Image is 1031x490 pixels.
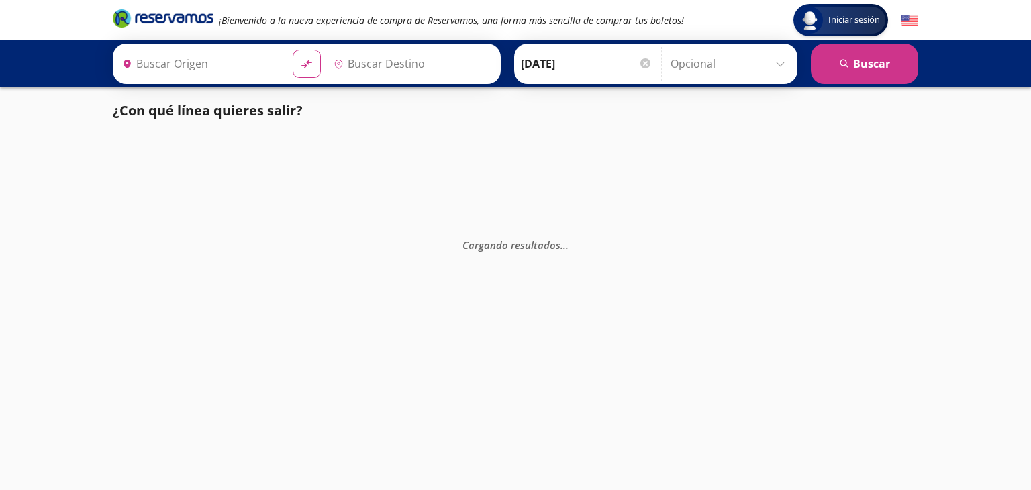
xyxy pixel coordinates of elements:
[117,47,282,81] input: Buscar Origen
[566,238,569,252] span: .
[901,12,918,29] button: English
[671,47,791,81] input: Opcional
[462,238,569,252] em: Cargando resultados
[219,14,684,27] em: ¡Bienvenido a la nueva experiencia de compra de Reservamos, una forma más sencilla de comprar tus...
[563,238,566,252] span: .
[113,101,303,121] p: ¿Con qué línea quieres salir?
[521,47,652,81] input: Elegir Fecha
[113,8,213,32] a: Brand Logo
[811,44,918,84] button: Buscar
[328,47,493,81] input: Buscar Destino
[560,238,563,252] span: .
[823,13,885,27] span: Iniciar sesión
[113,8,213,28] i: Brand Logo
